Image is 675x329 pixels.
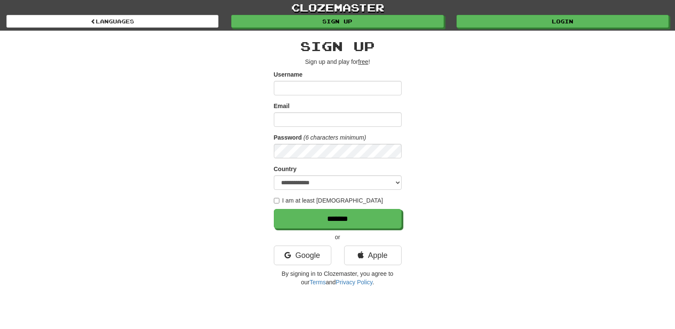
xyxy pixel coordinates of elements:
[274,165,297,173] label: Country
[274,196,383,205] label: I am at least [DEMOGRAPHIC_DATA]
[6,15,218,28] a: Languages
[274,133,302,142] label: Password
[358,58,368,65] u: free
[310,279,326,286] a: Terms
[304,134,366,141] em: (6 characters minimum)
[274,233,402,241] p: or
[336,279,372,286] a: Privacy Policy
[274,57,402,66] p: Sign up and play for !
[274,70,303,79] label: Username
[274,39,402,53] h2: Sign up
[231,15,443,28] a: Sign up
[457,15,669,28] a: Login
[344,246,402,265] a: Apple
[274,102,290,110] label: Email
[274,246,331,265] a: Google
[274,269,402,286] p: By signing in to Clozemaster, you agree to our and .
[274,198,279,203] input: I am at least [DEMOGRAPHIC_DATA]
